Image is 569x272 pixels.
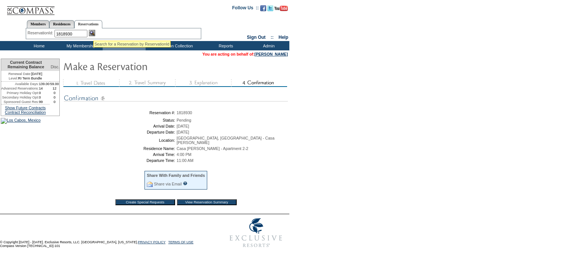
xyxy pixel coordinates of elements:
[1,76,50,82] td: RI Term Bundle
[5,110,46,115] a: Contract Reconciliation
[183,181,187,185] input: What is this?
[274,7,288,12] a: Subscribe to our YouTube Channel
[50,100,60,104] td: 0
[51,65,60,69] span: Disc.
[177,158,193,163] span: 11:00 AM
[49,20,74,28] a: Residences
[1,91,39,95] td: Primary Holiday Opt:
[115,199,175,205] input: Create Special Requests
[1,59,50,71] td: Current Contract Remaining Balance
[50,82,60,86] td: 59.00
[175,79,231,87] img: step3_state3.gif
[9,72,31,76] span: Renewal Date:
[247,35,265,40] a: Sign Out
[223,214,289,251] img: Exclusive Resorts
[74,20,102,28] a: Reservations
[246,41,289,50] td: Admin
[39,100,50,104] td: 99
[260,5,266,11] img: Become our fan on Facebook
[17,41,60,50] td: Home
[65,118,175,122] td: Status:
[177,118,191,122] span: Pending
[39,95,50,100] td: 0
[177,110,192,115] span: 1818930
[177,130,189,134] span: [DATE]
[65,110,175,115] td: Reservation #:
[39,82,50,86] td: 139.00
[65,152,175,157] td: Arrival Time:
[63,79,119,87] img: step1_state3.gif
[260,7,266,12] a: Become our fan on Facebook
[1,86,39,91] td: Advanced Reservations:
[147,173,205,178] div: Share With Family and Friends
[279,35,288,40] a: Help
[28,30,55,36] div: ReservationId:
[255,52,288,56] a: [PERSON_NAME]
[267,5,273,11] img: Follow us on Twitter
[203,41,246,50] td: Reports
[1,118,41,124] img: Los Cabos, Mexico
[65,146,175,151] td: Residence Name:
[138,240,165,244] a: PRIVACY POLICY
[65,158,175,163] td: Departure Time:
[146,41,203,50] td: Vacation Collection
[50,95,60,100] td: 0
[50,91,60,95] td: 0
[1,71,50,76] td: [DATE]
[177,152,192,157] span: 4:00 PM
[154,182,182,186] a: Share via Email
[271,35,274,40] span: ::
[168,240,194,244] a: TERMS OF USE
[60,41,103,50] td: My Memberships
[177,146,248,151] span: Casa [PERSON_NAME] - Apartment 2-2
[89,30,95,36] img: Reservation Search
[5,106,46,110] a: Show Future Contracts
[27,20,50,28] a: Members
[202,52,288,56] span: You are acting on behalf of:
[1,82,39,86] td: Available Days:
[177,199,237,205] input: View Reservation Summary
[267,7,273,12] a: Follow us on Twitter
[65,130,175,134] td: Departure Date:
[274,6,288,11] img: Subscribe to our YouTube Channel
[65,124,175,128] td: Arrival Date:
[231,79,287,87] img: step4_state2.gif
[1,95,39,100] td: Secondary Holiday Opt:
[232,4,259,13] td: Follow Us ::
[39,86,50,91] td: 14
[63,59,212,74] img: Make Reservation
[50,86,60,91] td: 12
[177,124,189,128] span: [DATE]
[119,79,175,87] img: step2_state3.gif
[94,42,170,46] div: Search for a Reservation by ReservationId
[177,136,274,145] span: [GEOGRAPHIC_DATA], [GEOGRAPHIC_DATA] - Casa [PERSON_NAME]
[9,76,18,81] span: Level:
[1,100,39,104] td: Sponsored Guest Res:
[39,91,50,95] td: 0
[65,136,175,145] td: Location:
